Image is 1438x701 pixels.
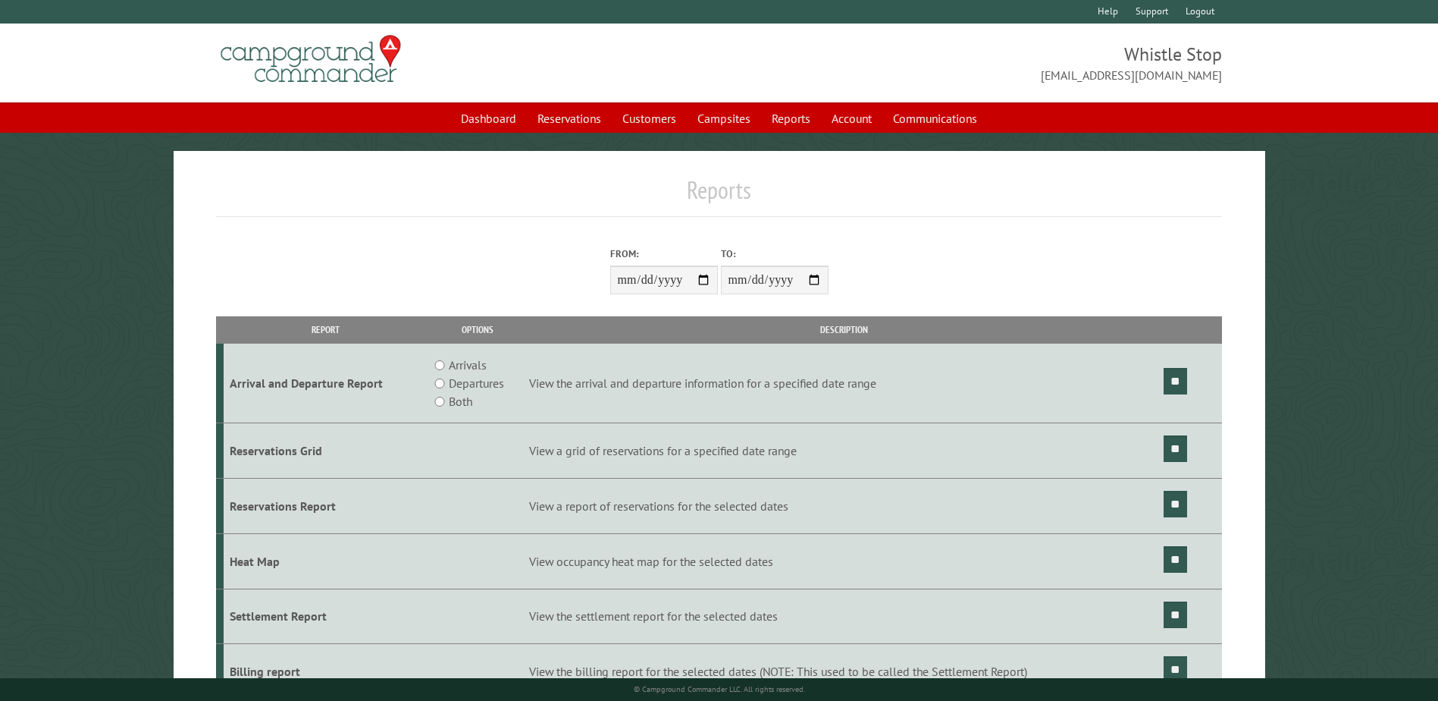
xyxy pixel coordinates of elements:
td: View a report of reservations for the selected dates [527,478,1161,533]
a: Reports [763,104,819,133]
a: Campsites [688,104,760,133]
th: Options [428,316,526,343]
h1: Reports [216,175,1221,217]
label: To: [721,247,829,261]
a: Dashboard [452,104,525,133]
td: View occupancy heat map for the selected dates [527,533,1161,589]
td: Reservations Report [224,478,428,533]
td: View the arrival and departure information for a specified date range [527,344,1161,423]
td: Arrival and Departure Report [224,344,428,423]
td: View the billing report for the selected dates (NOTE: This used to be called the Settlement Report) [527,644,1161,699]
td: Billing report [224,644,428,699]
label: Both [449,392,472,410]
td: Settlement Report [224,589,428,644]
label: Departures [449,374,504,392]
th: Description [527,316,1161,343]
td: View a grid of reservations for a specified date range [527,423,1161,479]
a: Account [822,104,881,133]
td: Heat Map [224,533,428,589]
img: Campground Commander [216,30,406,89]
a: Customers [613,104,685,133]
th: Report [224,316,428,343]
a: Reservations [528,104,610,133]
small: © Campground Commander LLC. All rights reserved. [634,684,805,694]
span: Whistle Stop [EMAIL_ADDRESS][DOMAIN_NAME] [719,42,1222,84]
label: Arrivals [449,356,487,374]
label: From: [610,247,718,261]
a: Communications [884,104,986,133]
td: View the settlement report for the selected dates [527,589,1161,644]
td: Reservations Grid [224,423,428,479]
